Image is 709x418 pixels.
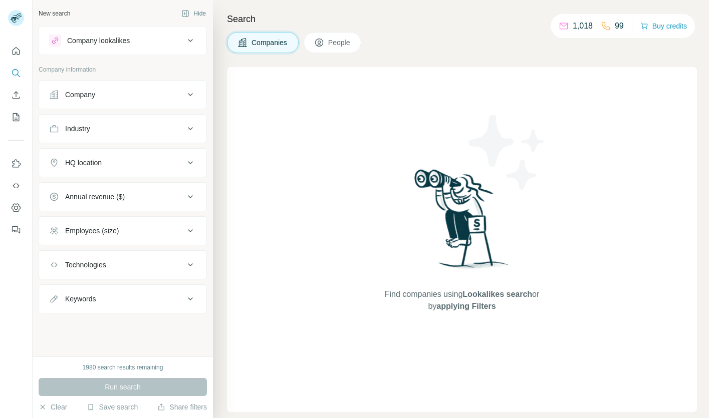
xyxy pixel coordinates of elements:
[174,6,213,21] button: Hide
[39,185,206,209] button: Annual revenue ($)
[87,402,138,412] button: Save search
[227,12,697,26] h4: Search
[8,42,24,60] button: Quick start
[39,287,206,311] button: Keywords
[8,86,24,104] button: Enrich CSV
[615,20,624,32] p: 99
[65,260,106,270] div: Technologies
[39,219,206,243] button: Employees (size)
[157,402,207,412] button: Share filters
[328,38,351,48] span: People
[410,167,514,278] img: Surfe Illustration - Woman searching with binoculars
[8,177,24,195] button: Use Surfe API
[640,19,687,33] button: Buy credits
[83,363,163,372] div: 1980 search results remaining
[39,83,206,107] button: Company
[382,288,542,312] span: Find companies using or by
[39,65,207,74] p: Company information
[65,90,95,100] div: Company
[8,64,24,82] button: Search
[436,302,496,310] span: applying Filters
[39,151,206,175] button: HQ location
[39,117,206,141] button: Industry
[8,199,24,217] button: Dashboard
[39,253,206,277] button: Technologies
[65,158,102,168] div: HQ location
[39,9,70,18] div: New search
[65,192,125,202] div: Annual revenue ($)
[67,36,130,46] div: Company lookalikes
[462,107,552,197] img: Surfe Illustration - Stars
[65,294,96,304] div: Keywords
[8,108,24,126] button: My lists
[39,29,206,53] button: Company lookalikes
[573,20,593,32] p: 1,018
[39,402,67,412] button: Clear
[462,290,532,298] span: Lookalikes search
[8,155,24,173] button: Use Surfe on LinkedIn
[65,124,90,134] div: Industry
[65,226,119,236] div: Employees (size)
[252,38,288,48] span: Companies
[8,221,24,239] button: Feedback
